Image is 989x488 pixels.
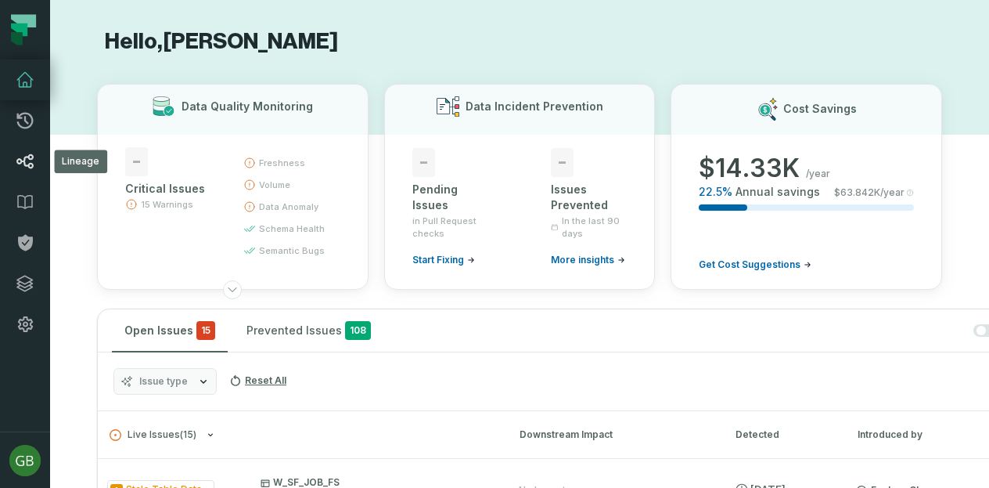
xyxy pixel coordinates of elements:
[562,215,628,240] span: In the last 90 days
[345,321,371,340] span: 108
[699,153,800,184] span: $ 14.33K
[412,254,464,266] span: Start Fixing
[466,99,603,114] h3: Data Incident Prevention
[806,168,830,180] span: /year
[113,368,217,395] button: Issue type
[412,215,488,240] span: in Pull Request checks
[834,186,904,199] span: $ 63.842K /year
[97,84,369,290] button: Data Quality Monitoring-Critical Issues15 Warningsfreshnessvolumedata anomalyschema healthsemanti...
[125,181,215,197] div: Critical Issues
[735,428,829,442] div: Detected
[551,254,625,266] a: More insights
[551,254,614,266] span: More insights
[671,84,942,290] button: Cost Savings$14.33K/year22.5%Annual savings$63.842K/yearGet Cost Suggestions
[699,258,800,271] span: Get Cost Suggestions
[112,309,228,352] button: Open Issues
[699,184,732,200] span: 22.5 %
[699,258,811,271] a: Get Cost Suggestions
[234,309,383,352] button: Prevented Issues
[783,101,857,117] h3: Cost Savings
[551,148,574,177] span: -
[259,244,325,257] span: semantic bugs
[110,429,196,441] span: Live Issues ( 15 )
[259,222,325,235] span: schema health
[259,157,305,169] span: freshness
[110,429,491,441] button: Live Issues(15)
[412,182,488,213] div: Pending Issues
[384,84,656,290] button: Data Incident Prevention-Pending Issuesin Pull Request checksStart Fixing-Issues PreventedIn the ...
[196,321,215,340] span: critical issues and errors combined
[9,445,41,476] img: avatar of Geetha Bijjam
[54,150,107,173] div: Lineage
[412,254,475,266] a: Start Fixing
[259,201,318,213] span: data anomaly
[182,99,313,114] h3: Data Quality Monitoring
[125,147,148,176] span: -
[520,428,707,442] div: Downstream Impact
[139,375,188,388] span: Issue type
[412,148,435,177] span: -
[97,28,942,56] h1: Hello, [PERSON_NAME]
[551,182,627,213] div: Issues Prevented
[141,198,193,211] span: 15 Warnings
[735,184,820,200] span: Annual savings
[259,179,290,191] span: volume
[223,368,293,393] button: Reset All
